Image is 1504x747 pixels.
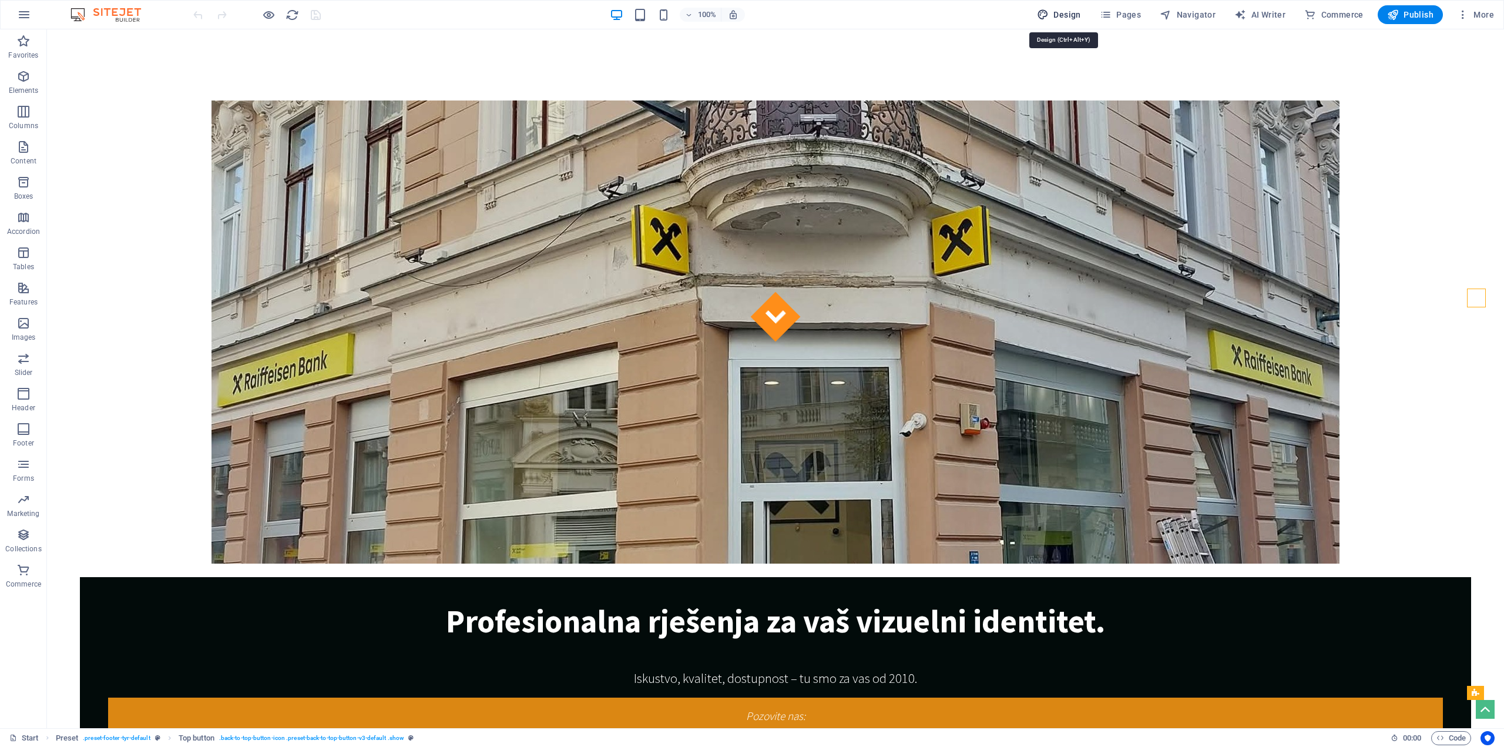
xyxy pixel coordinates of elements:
[1480,731,1495,745] button: Usercentrics
[1391,731,1422,745] h6: Session time
[1436,731,1466,745] span: Code
[56,731,414,745] nav: breadcrumb
[728,9,738,20] i: On resize automatically adjust zoom level to fit chosen device.
[1403,731,1421,745] span: 00 00
[1411,733,1413,742] span: :
[1300,5,1368,24] button: Commerce
[1304,9,1364,21] span: Commerce
[1037,9,1081,21] span: Design
[9,121,38,130] p: Columns
[1155,5,1220,24] button: Navigator
[7,509,39,518] p: Marketing
[219,731,404,745] span: . back-to-top-button-icon .preset-back-to-top-button-v3-default .show
[56,731,79,745] span: Click to select. Double-click to edit
[7,227,40,236] p: Accordion
[12,333,36,342] p: Images
[13,438,34,448] p: Footer
[680,8,721,22] button: 100%
[9,731,39,745] a: Click to cancel selection. Double-click to open Pages
[408,735,414,741] i: This element is a customizable preset
[1160,9,1216,21] span: Navigator
[68,8,156,22] img: Editor Logo
[1234,9,1285,21] span: AI Writer
[14,192,33,201] p: Boxes
[285,8,299,22] button: reload
[697,8,716,22] h6: 100%
[1032,5,1086,24] button: Design
[1095,5,1146,24] button: Pages
[155,735,160,741] i: This element is a customizable preset
[1431,731,1471,745] button: Code
[5,544,41,554] p: Collections
[179,731,214,745] span: Click to select. Double-click to edit
[83,731,150,745] span: . preset-footer-tyr-default
[1387,9,1433,21] span: Publish
[1100,9,1141,21] span: Pages
[12,403,35,413] p: Header
[6,579,41,589] p: Commerce
[11,156,36,166] p: Content
[13,262,34,272] p: Tables
[15,368,33,377] p: Slider
[1457,9,1494,21] span: More
[8,51,38,60] p: Favorites
[9,86,39,95] p: Elements
[9,297,38,307] p: Features
[1378,5,1443,24] button: Publish
[1230,5,1290,24] button: AI Writer
[1452,5,1499,24] button: More
[13,474,34,483] p: Forms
